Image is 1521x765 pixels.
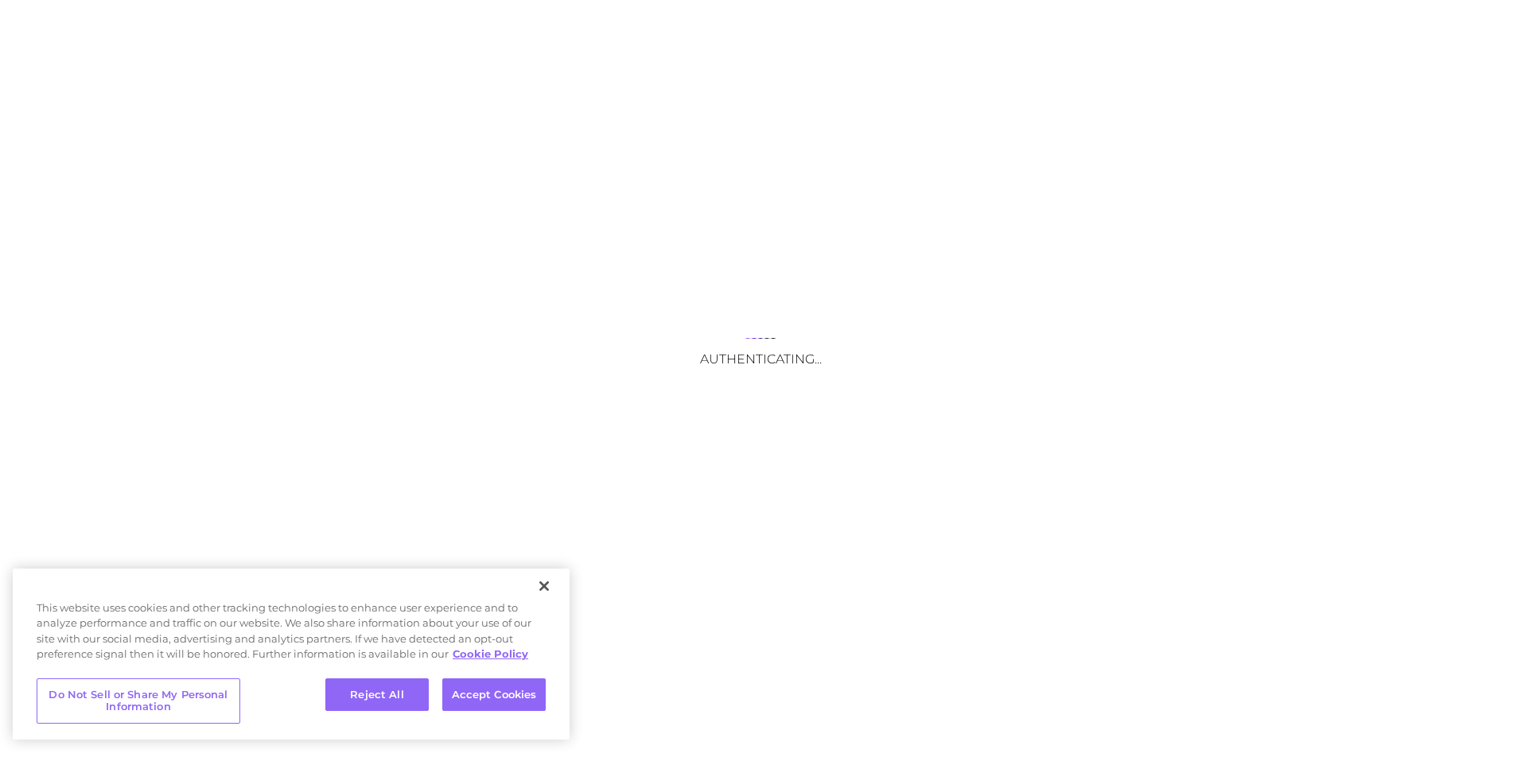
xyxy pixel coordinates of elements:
[13,600,570,670] div: This website uses cookies and other tracking technologies to enhance user experience and to analy...
[325,678,429,712] button: Reject All
[13,569,570,740] div: Privacy
[601,351,920,367] h3: Authenticating...
[442,678,546,712] button: Accept Cookies
[13,569,570,740] div: Cookie banner
[37,678,240,724] button: Do Not Sell or Share My Personal Information
[527,569,562,604] button: Close
[453,647,528,660] a: More information about your privacy, opens in a new tab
